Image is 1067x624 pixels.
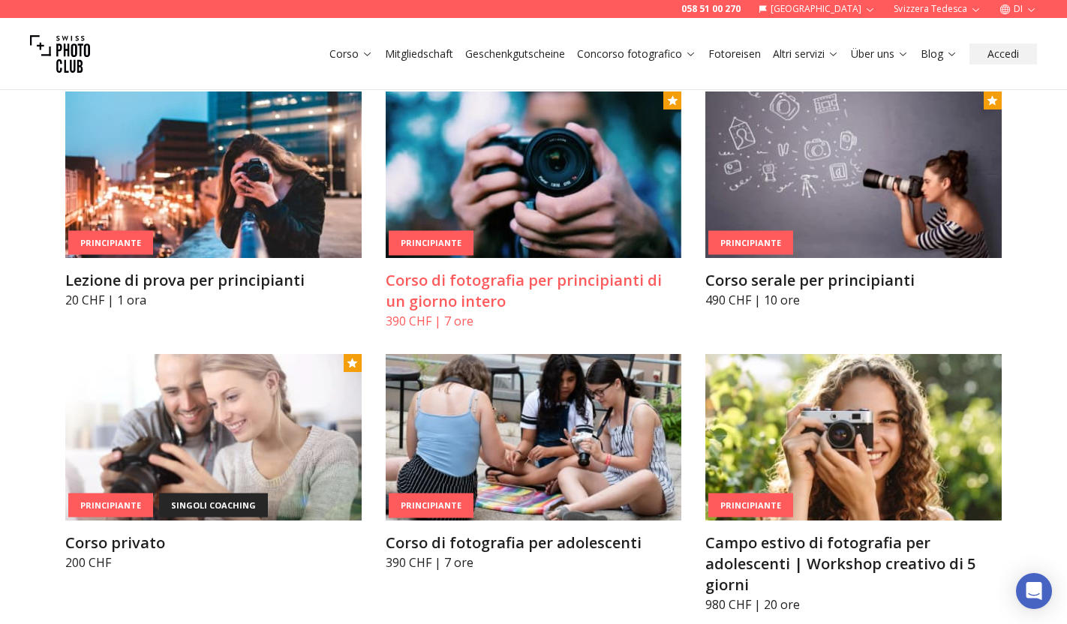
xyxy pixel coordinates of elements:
[987,46,1019,61] font: Accedi
[577,46,696,61] a: Concorso fotografico
[65,91,362,258] img: Lezione di prova per principianti
[386,91,682,258] img: Corso di fotografia per principianti di un giorno intero
[386,313,406,329] font: 390
[65,91,362,309] a: Lezione di prova per principiantiPrincipianteLezione di prova per principianti20 CHF | 1 ora
[401,237,461,248] font: Principiante
[894,2,966,15] font: Svizzera tedesca
[386,270,662,311] font: Corso di fotografia per principianti di un giorno intero
[323,43,379,64] button: Corso
[681,2,741,15] font: 058 51 00 270
[434,313,473,329] font: | 7 ore
[386,354,682,571] a: Corso di fotografia per adolescentiPrincipianteCorso di fotografia per adolescenti390 CHF | 7 ore
[705,91,1002,258] img: Corso serale per principianti
[767,43,845,64] button: Altri servizi
[386,354,682,520] img: Corso di fotografia per adolescenti
[845,43,915,64] button: Über uns
[30,24,90,84] img: Club fotografico svizzero
[65,354,362,520] img: Corso privato
[82,292,104,308] font: CHF
[720,236,781,247] font: Principiante
[773,46,825,61] font: Altri servizi
[65,554,86,571] font: 200
[771,2,862,15] font: [GEOGRAPHIC_DATA]
[385,46,453,61] font: Mitgliedschaft
[329,46,359,61] font: Corso
[89,554,111,571] font: CHF
[754,596,800,613] font: | 20 ore
[459,43,571,64] button: Geschenkgutscheine
[107,292,146,308] font: | 1 ora
[577,46,682,61] font: Concorso fotografico
[708,46,761,61] font: Fotoreisen
[705,270,915,290] font: Corso serale per principianti
[851,46,909,61] a: Über uns
[708,46,761,61] a: Fotoreisen
[329,46,373,61] a: Corso
[851,46,894,61] font: Über uns
[705,596,726,613] font: 980
[705,532,975,595] font: Campo estivo di fotografia per adolescenti | Workshop creativo di 5 giorni
[571,43,702,64] button: Concorso fotografico
[465,46,565,61] font: Geschenkgutscheine
[386,91,682,330] a: Corso di fotografia per principianti di un giorno interoPrincipianteCorso di fotografia per princ...
[773,46,839,61] a: Altri servizi
[171,499,256,510] font: singoli coaching
[921,46,957,61] a: Blog
[80,236,141,247] font: Principiante
[465,46,565,61] a: Geschenkgutscheine
[386,554,406,571] font: 390
[705,91,1002,309] a: Corso serale per principiantiPrincipianteCorso serale per principianti490 CHF | 10 ore
[65,532,165,553] font: Corso privato
[915,43,963,64] button: Blog
[702,43,767,64] button: Fotoreisen
[80,499,141,510] font: Principiante
[969,43,1037,64] button: Accedi
[379,43,459,64] button: Mitgliedschaft
[720,499,781,510] font: Principiante
[705,292,726,308] font: 490
[921,46,943,61] font: Blog
[401,499,461,511] font: Principiante
[729,596,751,613] font: CHF
[754,292,800,308] font: | 10 ore
[434,554,473,571] font: | 7 ore
[65,354,362,571] a: Corso privatoPrincipiantesingoli coachingCorso privato200 CHF
[65,270,305,290] font: Lezione di prova per principianti
[65,292,79,308] font: 20
[729,292,751,308] font: CHF
[705,354,1002,613] a: Campo estivo di fotografia per adolescenti | Workshop creativo di 5 giorniPrincipianteCampo estiv...
[386,532,642,553] font: Corso di fotografia per adolescenti
[409,313,431,329] font: CHF
[705,354,1002,520] img: Campo estivo di fotografia per adolescenti | Workshop creativo di 5 giorni
[1014,2,1023,15] font: DI
[409,554,431,571] font: CHF
[681,3,741,15] a: 058 51 00 270
[385,46,453,61] a: Mitgliedschaft
[1016,573,1052,609] div: Apri Intercom Messenger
